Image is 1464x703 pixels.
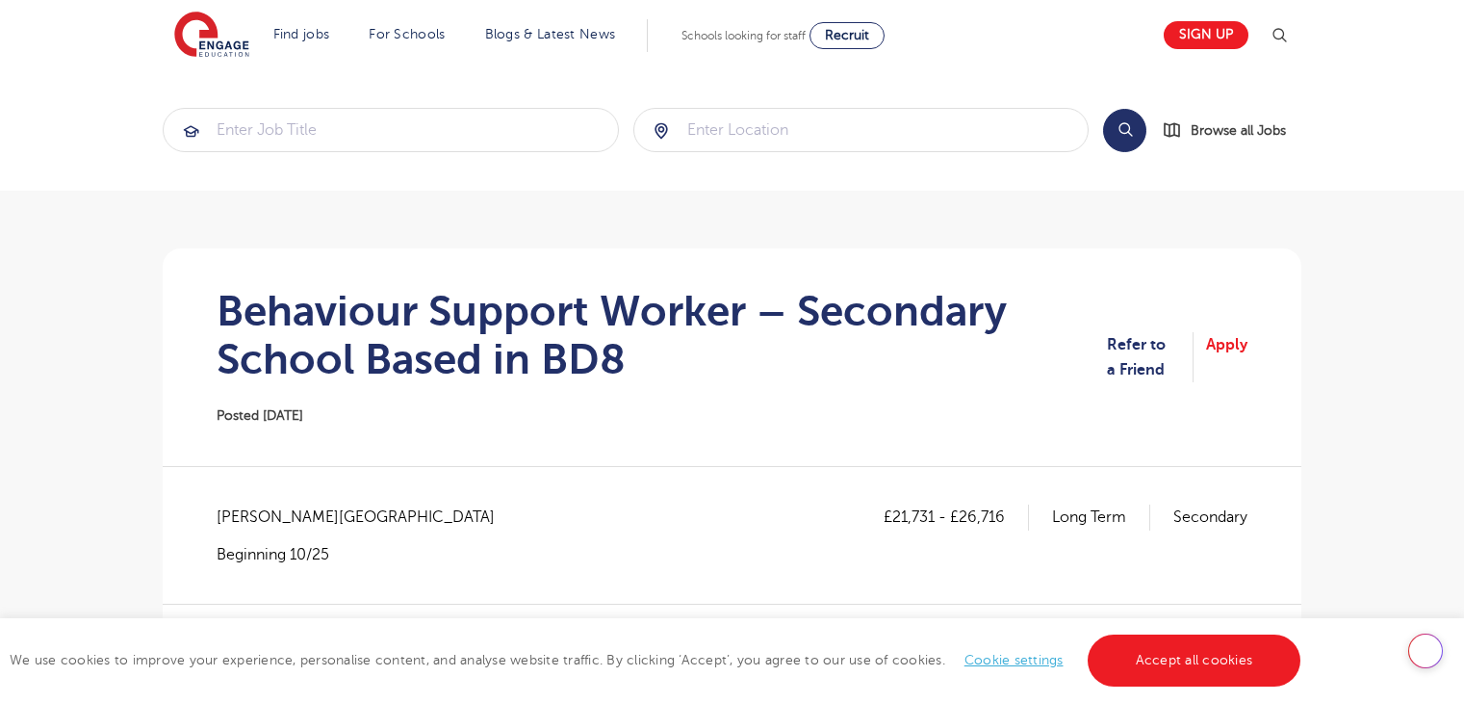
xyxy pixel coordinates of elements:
span: [PERSON_NAME][GEOGRAPHIC_DATA] [217,505,514,530]
a: Blogs & Latest News [485,27,616,41]
a: Find jobs [273,27,330,41]
a: Browse all Jobs [1162,119,1301,142]
p: Long Term [1052,505,1150,530]
a: For Schools [369,27,445,41]
p: Secondary [1173,505,1247,530]
input: Submit [634,109,1089,151]
input: Submit [164,109,618,151]
a: Sign up [1164,21,1248,49]
span: Schools looking for staff [681,29,806,42]
span: We use cookies to improve your experience, personalise content, and analyse website traffic. By c... [10,653,1305,667]
a: Apply [1206,332,1247,383]
span: Browse all Jobs [1191,119,1286,142]
span: Posted [DATE] [217,408,303,423]
button: Search [1103,109,1146,152]
span: Recruit [825,28,869,42]
p: Beginning 10/25 [217,544,514,565]
div: Submit [633,108,1090,152]
img: Engage Education [174,12,249,60]
a: Accept all cookies [1088,635,1301,687]
a: Cookie settings [964,653,1064,667]
h1: Behaviour Support Worker – Secondary School Based in BD8 [217,287,1107,383]
p: £21,731 - £26,716 [884,505,1029,530]
div: Submit [163,108,619,152]
a: Refer to a Friend [1107,332,1194,383]
a: Recruit [809,22,885,49]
